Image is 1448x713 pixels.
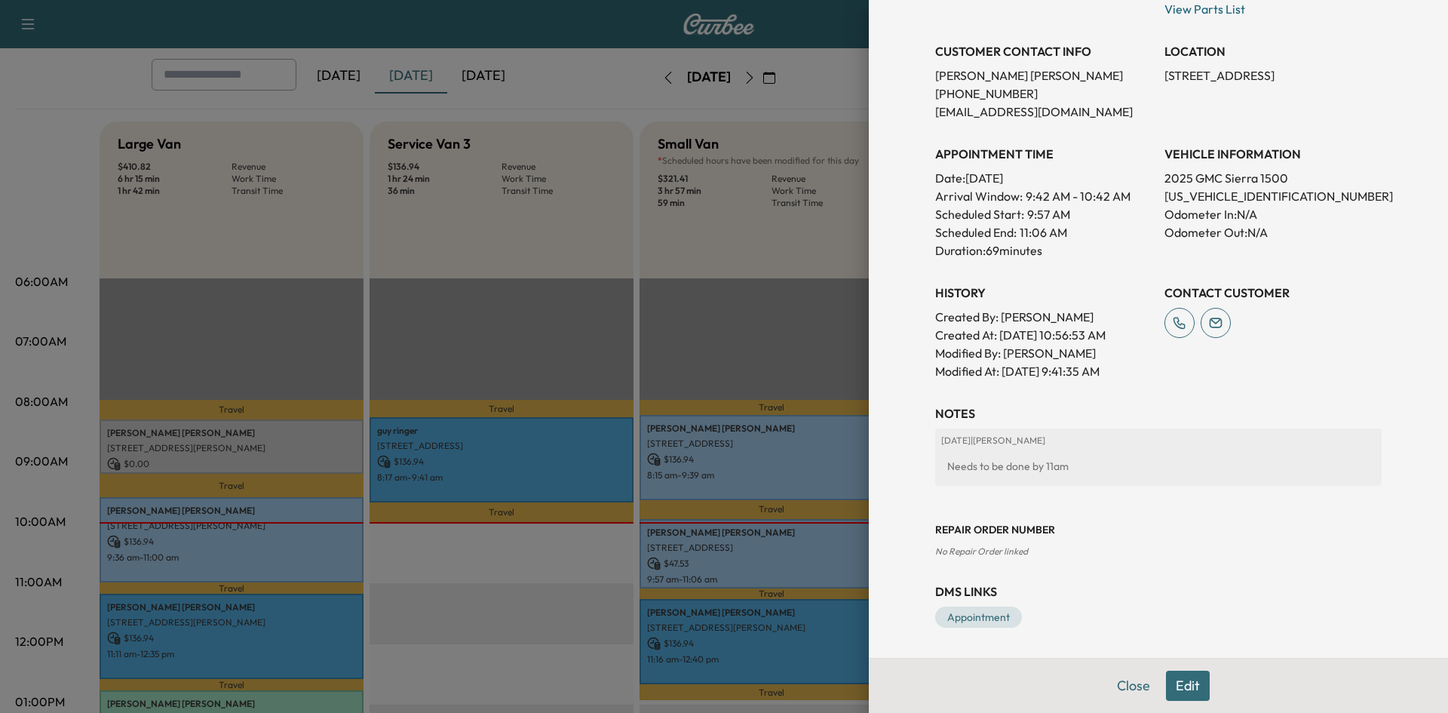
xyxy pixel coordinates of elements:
[941,435,1376,447] p: [DATE] | [PERSON_NAME]
[935,546,1028,557] span: No Repair Order linked
[941,453,1376,480] div: Needs to be done by 11am
[935,284,1152,302] h3: History
[935,85,1152,103] p: [PHONE_NUMBER]
[935,241,1152,260] p: Duration: 69 minutes
[935,607,1022,628] a: Appointment
[935,103,1152,121] p: [EMAIL_ADDRESS][DOMAIN_NAME]
[935,223,1017,241] p: Scheduled End:
[935,582,1382,601] h3: DMS Links
[1164,205,1382,223] p: Odometer In: N/A
[935,187,1152,205] p: Arrival Window:
[935,404,1382,423] h3: NOTES
[935,42,1152,60] h3: CUSTOMER CONTACT INFO
[1164,145,1382,163] h3: VEHICLE INFORMATION
[935,308,1152,326] p: Created By : [PERSON_NAME]
[935,145,1152,163] h3: APPOINTMENT TIME
[1027,205,1070,223] p: 9:57 AM
[1166,671,1210,701] button: Edit
[935,169,1152,187] p: Date: [DATE]
[1164,187,1382,205] p: [US_VEHICLE_IDENTIFICATION_NUMBER]
[1164,223,1382,241] p: Odometer Out: N/A
[935,522,1382,537] h3: Repair Order number
[935,66,1152,85] p: [PERSON_NAME] [PERSON_NAME]
[1164,169,1382,187] p: 2025 GMC Sierra 1500
[1164,42,1382,60] h3: LOCATION
[1107,671,1160,701] button: Close
[1164,284,1382,302] h3: CONTACT CUSTOMER
[1164,66,1382,85] p: [STREET_ADDRESS]
[935,205,1024,223] p: Scheduled Start:
[1020,223,1067,241] p: 11:06 AM
[1026,187,1130,205] span: 9:42 AM - 10:42 AM
[935,344,1152,362] p: Modified By : [PERSON_NAME]
[935,362,1152,380] p: Modified At : [DATE] 9:41:35 AM
[935,326,1152,344] p: Created At : [DATE] 10:56:53 AM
